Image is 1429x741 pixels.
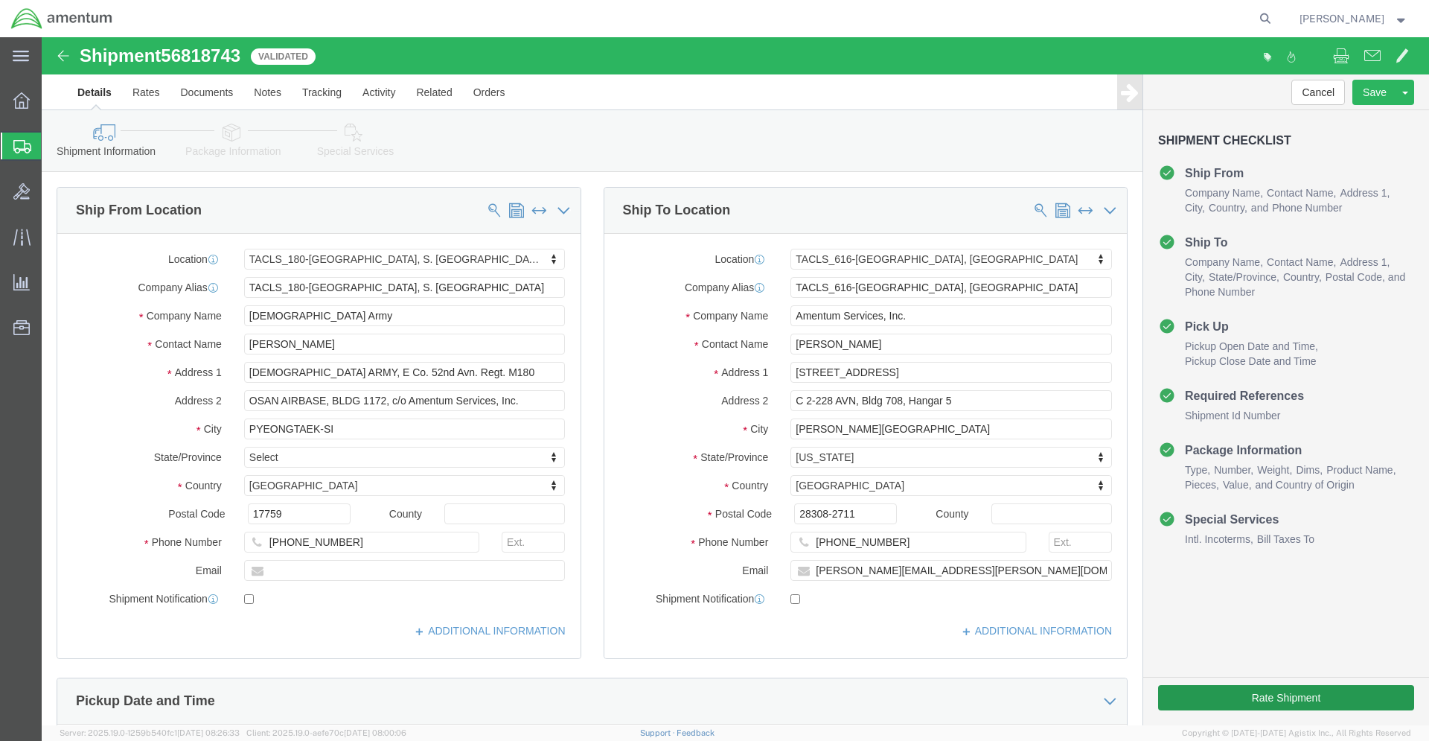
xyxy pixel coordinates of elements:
span: Copyright © [DATE]-[DATE] Agistix Inc., All Rights Reserved [1182,727,1411,740]
span: [DATE] 08:00:06 [344,728,406,737]
span: Server: 2025.19.0-1259b540fc1 [60,728,240,737]
a: Feedback [677,728,714,737]
span: Andrew Shanks [1299,10,1384,27]
a: Support [640,728,677,737]
span: Client: 2025.19.0-aefe70c [246,728,406,737]
img: logo [10,7,113,30]
iframe: FS Legacy Container [42,37,1429,725]
span: [DATE] 08:26:33 [177,728,240,737]
button: [PERSON_NAME] [1299,10,1409,28]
